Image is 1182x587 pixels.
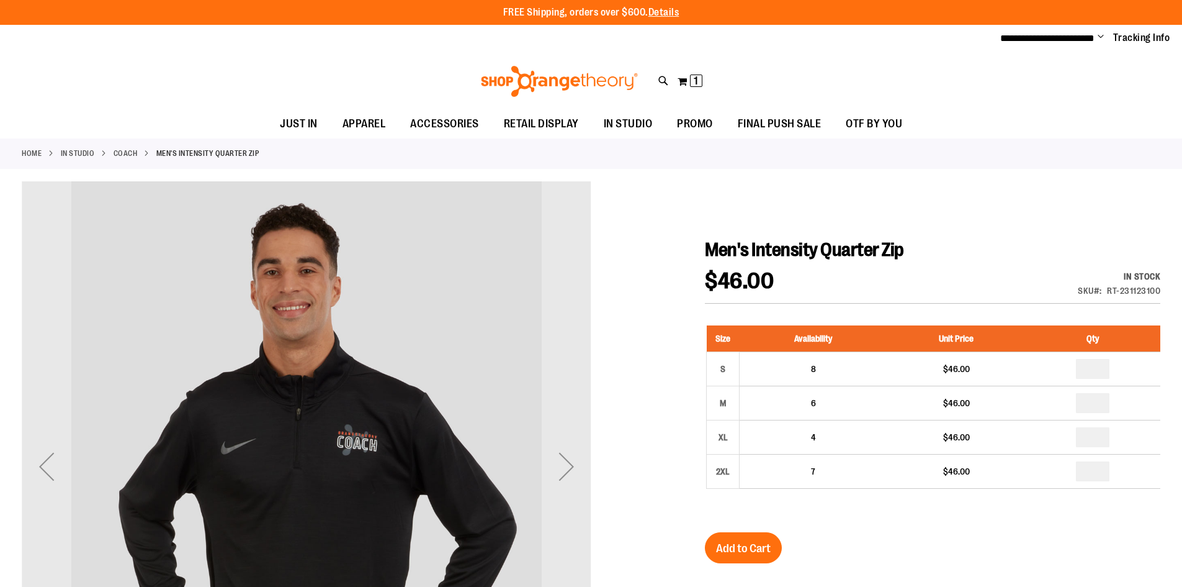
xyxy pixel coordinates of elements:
a: Details [648,7,679,18]
span: Add to Cart [716,542,771,555]
span: 6 [811,398,816,408]
p: FREE Shipping, orders over $600. [503,6,679,20]
span: JUST IN [280,110,318,138]
span: Men's Intensity Quarter Zip [705,239,904,260]
span: 4 [811,432,816,442]
span: OTF BY YOU [846,110,902,138]
span: PROMO [677,110,713,138]
div: S [714,360,732,378]
button: Add to Cart [705,532,782,563]
strong: Men's Intensity Quarter Zip [156,148,259,159]
span: FINAL PUSH SALE [738,110,822,138]
div: Availability [1078,270,1160,283]
img: Shop Orangetheory [479,66,640,97]
span: ACCESSORIES [410,110,479,138]
th: Qty [1026,325,1160,352]
strong: SKU [1078,286,1102,296]
span: RETAIL DISPLAY [504,110,579,138]
span: APPAREL [343,110,386,138]
a: IN STUDIO [61,148,95,159]
span: $46.00 [705,268,774,294]
a: Coach [114,148,138,159]
a: Tracking Info [1113,31,1170,45]
div: 2XL [714,462,732,481]
div: M [714,394,732,412]
span: 8 [811,364,816,374]
div: $46.00 [893,397,1019,409]
div: $46.00 [893,431,1019,444]
th: Availability [740,325,887,352]
span: 7 [811,466,815,476]
div: $46.00 [893,363,1019,375]
div: RT-231123100 [1107,284,1160,297]
span: IN STUDIO [604,110,653,138]
button: Account menu [1098,32,1104,44]
th: Size [707,325,740,352]
span: 1 [694,75,698,87]
a: Home [22,148,42,159]
div: In stock [1078,270,1160,283]
div: XL [714,428,732,447]
th: Unit Price [887,325,1025,352]
div: $46.00 [893,465,1019,478]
